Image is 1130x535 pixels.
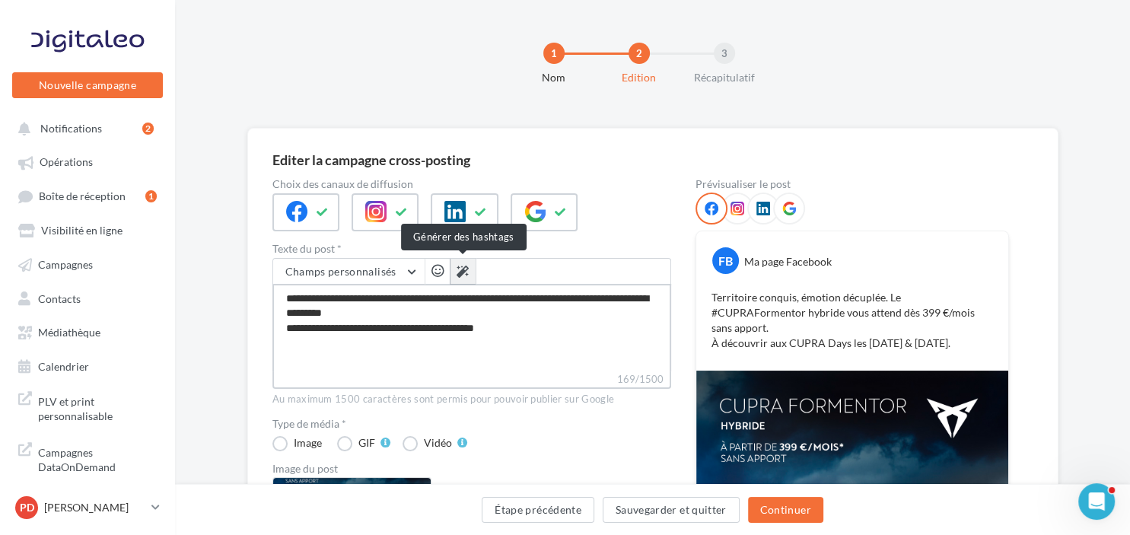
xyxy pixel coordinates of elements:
span: Champs personnalisés [285,265,396,278]
span: Calendrier [38,359,89,372]
button: Continuer [748,497,823,523]
label: 169/1500 [272,371,671,389]
div: Vidéo [424,438,452,448]
button: Sauvegarder et quitter [603,497,740,523]
span: Médiathèque [38,326,100,339]
div: FB [712,247,739,274]
iframe: Intercom live chat [1078,483,1115,520]
label: Texte du post * [272,244,671,254]
div: 1 [543,43,565,64]
div: Image [294,438,322,448]
button: Notifications 2 [9,114,160,142]
div: Editer la campagne cross-posting [272,153,470,167]
div: GIF [358,438,375,448]
div: Au maximum 1500 caractères sont permis pour pouvoir publier sur Google [272,393,671,406]
span: PLV et print personnalisable [38,391,157,424]
div: 3 [714,43,735,64]
div: Image du post [272,463,671,474]
span: PD [20,500,34,515]
p: Territoire conquis, émotion décuplée. Le #CUPRAFormentor hybride vous attend dès 399 €/mois sans ... [711,290,993,351]
a: Calendrier [9,352,166,379]
div: Prévisualiser le post [696,179,1009,189]
label: Choix des canaux de diffusion [272,179,671,189]
span: Campagnes DataOnDemand [38,442,157,475]
span: Visibilité en ligne [41,224,123,237]
span: Contacts [38,291,81,304]
span: Campagnes [38,258,93,271]
a: Contacts [9,284,166,311]
div: Edition [590,70,688,85]
div: 1 [145,190,157,202]
div: 2 [629,43,650,64]
span: Notifications [40,122,102,135]
a: Campagnes DataOnDemand [9,436,166,481]
a: PLV et print personnalisable [9,385,166,430]
a: Médiathèque [9,317,166,345]
button: Étape précédente [482,497,594,523]
a: Visibilité en ligne [9,216,166,244]
span: Opérations [40,156,93,169]
span: Boîte de réception [39,189,126,202]
label: Type de média * [272,419,671,429]
button: Champs personnalisés [273,259,425,285]
a: Campagnes [9,250,166,277]
div: Ma page Facebook [744,254,832,269]
a: Boîte de réception1 [9,182,166,210]
a: PD [PERSON_NAME] [12,493,163,522]
div: Générer des hashtags [401,224,527,250]
div: 2 [142,123,154,135]
a: Opérations [9,148,166,175]
div: Récapitulatif [676,70,773,85]
button: Nouvelle campagne [12,72,163,98]
div: Nom [505,70,603,85]
p: [PERSON_NAME] [44,500,145,515]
